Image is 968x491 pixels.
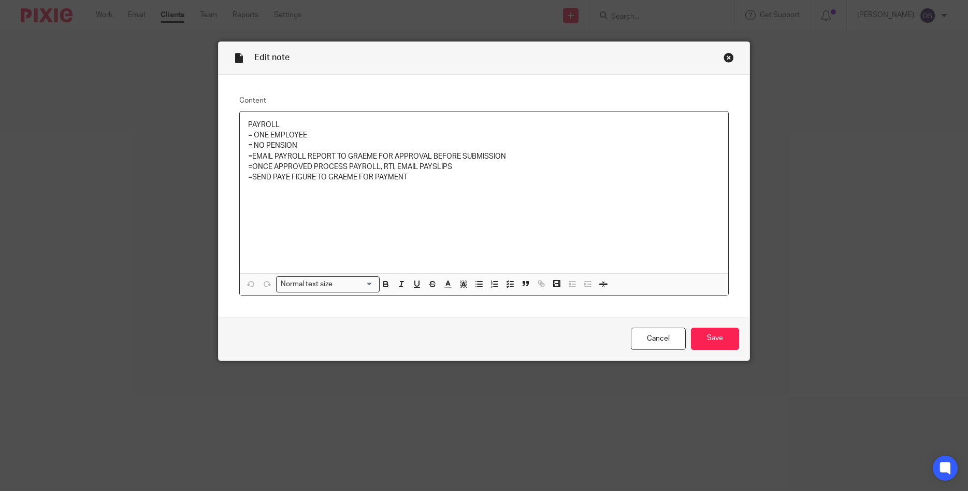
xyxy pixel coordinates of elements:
label: Content [239,95,729,106]
p: PAYROLL [248,120,720,130]
p: =SEND PAYE FIGURE TO GRAEME FOR PAYMENT [248,172,720,183]
p: =ONCE APPROVED PROCESS PAYROLL, RTI, EMAIL PAYSLIPS [248,162,720,172]
div: Search for option [276,276,380,292]
p: = ONE EMPLOYEE [248,130,720,141]
p: =EMAIL PAYROLL REPORT TO GRAEME FOR APPROVAL BEFORE SUBMISSION [248,151,720,162]
input: Save [691,328,739,350]
input: Search for option [336,279,373,290]
span: Normal text size [279,279,335,290]
a: Cancel [631,328,686,350]
p: = NO PENSION [248,141,720,151]
span: Edit note [254,53,290,62]
div: Close this dialog window [724,52,734,63]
